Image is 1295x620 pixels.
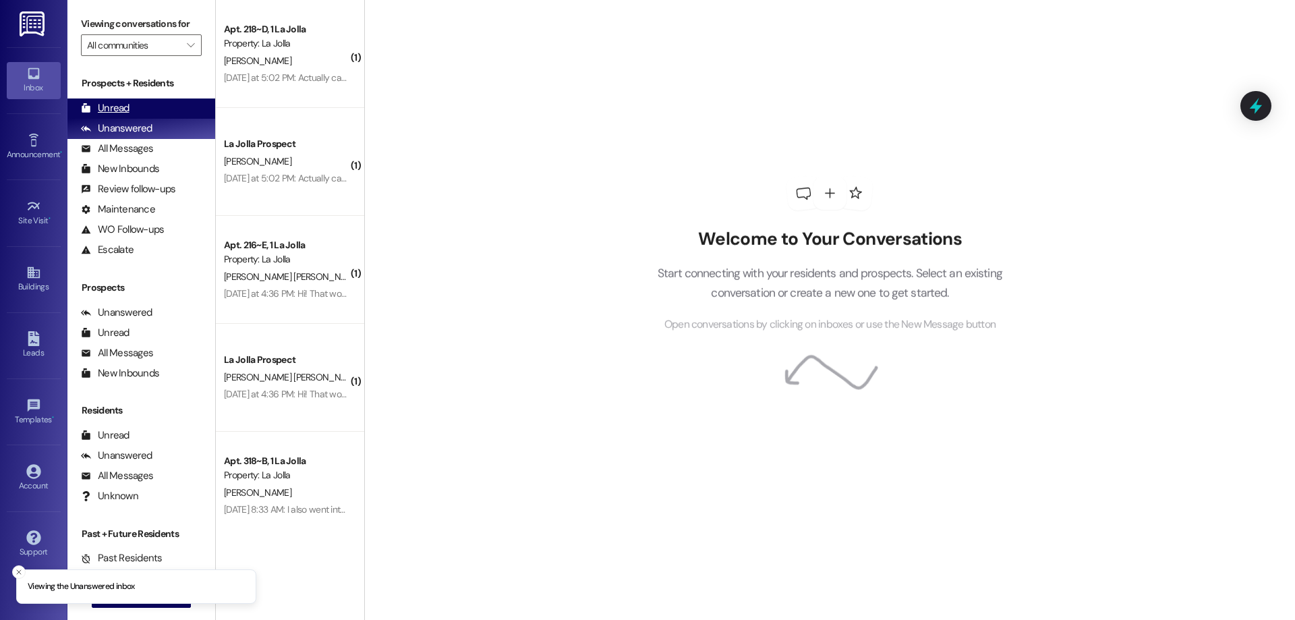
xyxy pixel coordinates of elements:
[224,503,621,515] div: [DATE] 8:33 AM: I also went into the office after this to make sure it was canceled and they said...
[224,155,291,167] span: [PERSON_NAME]
[664,316,996,333] span: Open conversations by clicking on inboxes or use the New Message button
[224,388,857,400] div: [DATE] at 4:36 PM: Hi! That would be awesome. Thank you! I never received it. If it could be sent...
[224,454,349,468] div: Apt. 318~B, 1 La Jolla
[224,172,455,184] div: [DATE] at 5:02 PM: Actually can I change the address then?
[7,62,61,98] a: Inbox
[87,34,180,56] input: All communities
[7,261,61,298] a: Buildings
[81,366,159,381] div: New Inbounds
[224,238,349,252] div: Apt. 216~E, 1 La Jolla
[224,271,361,283] span: [PERSON_NAME] [PERSON_NAME]
[7,195,61,231] a: Site Visit •
[224,468,349,482] div: Property: La Jolla
[81,306,152,320] div: Unanswered
[224,287,857,300] div: [DATE] at 4:36 PM: Hi! That would be awesome. Thank you! I never received it. If it could be sent...
[52,413,54,422] span: •
[67,281,215,295] div: Prospects
[224,72,455,84] div: [DATE] at 5:02 PM: Actually can I change the address then?
[7,394,61,430] a: Templates •
[224,55,291,67] span: [PERSON_NAME]
[67,403,215,418] div: Residents
[81,223,164,237] div: WO Follow-ups
[81,142,153,156] div: All Messages
[81,489,138,503] div: Unknown
[224,36,349,51] div: Property: La Jolla
[81,346,153,360] div: All Messages
[224,371,361,383] span: [PERSON_NAME] [PERSON_NAME]
[81,469,153,483] div: All Messages
[637,228,1023,250] h2: Welcome to Your Conversations
[81,243,134,257] div: Escalate
[81,551,163,565] div: Past Residents
[81,428,129,443] div: Unread
[7,526,61,563] a: Support
[7,327,61,364] a: Leads
[28,581,135,593] p: Viewing the Unanswered inbox
[224,252,349,266] div: Property: La Jolla
[81,13,202,34] label: Viewing conversations for
[637,264,1023,302] p: Start connecting with your residents and prospects. Select an existing conversation or create a n...
[81,202,155,217] div: Maintenance
[7,460,61,497] a: Account
[81,449,152,463] div: Unanswered
[224,22,349,36] div: Apt. 218~D, 1 La Jolla
[224,137,349,151] div: La Jolla Prospect
[81,101,129,115] div: Unread
[224,486,291,499] span: [PERSON_NAME]
[60,148,62,157] span: •
[187,40,194,51] i: 
[12,565,26,579] button: Close toast
[81,162,159,176] div: New Inbounds
[67,527,215,541] div: Past + Future Residents
[81,326,129,340] div: Unread
[20,11,47,36] img: ResiDesk Logo
[81,182,175,196] div: Review follow-ups
[49,214,51,223] span: •
[224,353,349,367] div: La Jolla Prospect
[81,121,152,136] div: Unanswered
[67,76,215,90] div: Prospects + Residents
